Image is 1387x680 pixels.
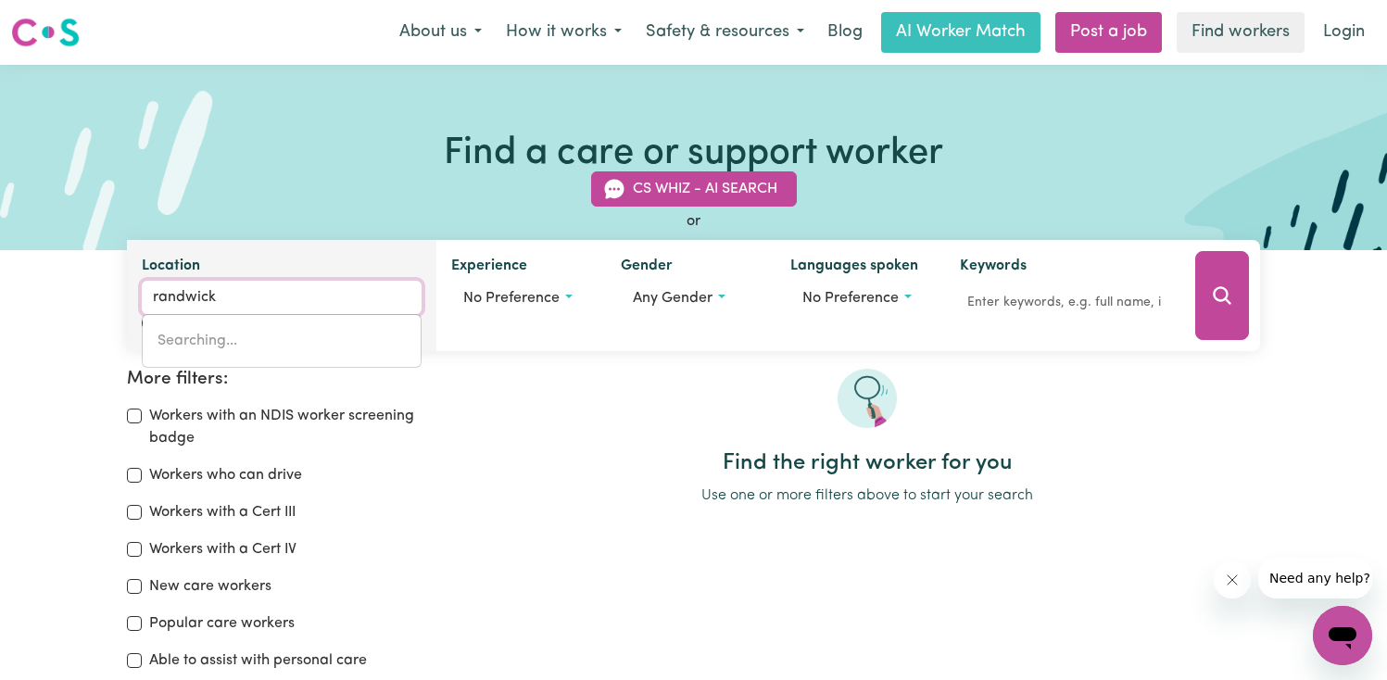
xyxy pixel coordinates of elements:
button: Worker language preferences [790,281,930,316]
button: How it works [494,13,634,52]
label: Keywords [960,255,1027,281]
img: Careseekers logo [11,16,80,49]
a: Blog [816,12,874,53]
label: New care workers [149,575,271,598]
button: Worker experience options [451,281,591,316]
input: Enter keywords, e.g. full name, interests [960,288,1170,317]
label: Workers with a Cert IV [149,538,296,560]
a: Login [1312,12,1376,53]
label: Able to assist with personal care [149,649,367,672]
h2: More filters: [127,369,451,390]
iframe: Close message [1214,561,1251,598]
button: Worker gender preference [621,281,761,316]
iframe: Message from company [1258,558,1372,598]
button: Search [1195,251,1249,340]
label: Workers with a Cert III [149,501,296,523]
h1: Find a care or support worker [444,132,943,176]
label: Experience [451,255,527,281]
span: Any gender [633,291,712,306]
button: CS Whiz - AI Search [591,171,797,207]
button: Safety & resources [634,13,816,52]
span: No preference [802,291,899,306]
div: menu-options [142,314,422,368]
label: Gender [621,255,673,281]
div: or [127,210,1261,233]
button: About us [387,13,494,52]
label: Location [142,255,200,281]
label: Popular care workers [149,612,295,635]
label: Workers who can drive [149,464,302,486]
p: Use one or more filters above to start your search [473,485,1260,507]
input: Enter a suburb [142,281,422,314]
iframe: Button to launch messaging window [1313,606,1372,665]
h2: Find the right worker for you [473,450,1260,477]
span: No preference [463,291,560,306]
label: Workers with an NDIS worker screening badge [149,405,451,449]
a: Post a job [1055,12,1162,53]
a: AI Worker Match [881,12,1040,53]
label: Languages spoken [790,255,918,281]
a: Careseekers logo [11,11,80,54]
a: Find workers [1177,12,1305,53]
